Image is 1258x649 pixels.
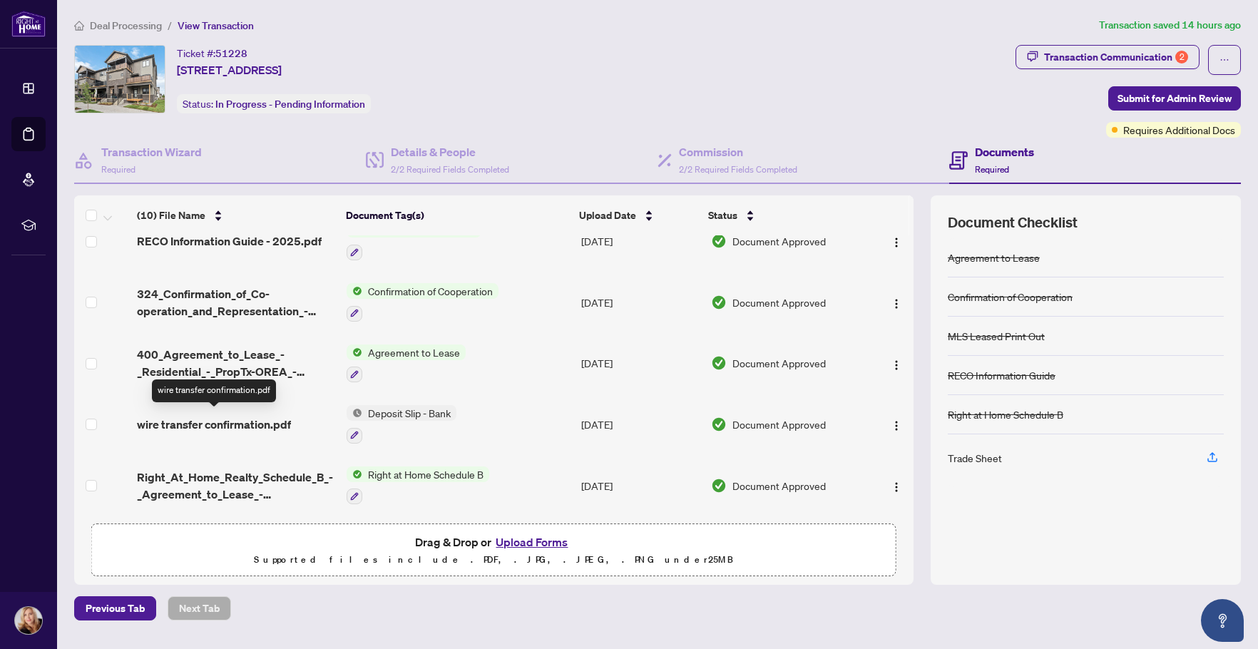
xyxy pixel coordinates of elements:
[101,143,202,160] h4: Transaction Wizard
[74,596,156,620] button: Previous Tab
[215,98,365,111] span: In Progress - Pending Information
[347,344,466,383] button: Status IconAgreement to Lease
[711,478,727,494] img: Document Status
[975,164,1009,175] span: Required
[711,233,727,249] img: Document Status
[347,344,362,360] img: Status Icon
[137,232,322,250] span: RECO Information Guide - 2025.pdf
[1118,87,1232,110] span: Submit for Admin Review
[177,94,371,113] div: Status:
[391,164,509,175] span: 2/2 Required Fields Completed
[177,45,247,61] div: Ticket #:
[576,455,705,516] td: [DATE]
[732,355,826,371] span: Document Approved
[1044,46,1188,68] div: Transaction Communication
[362,283,498,299] span: Confirmation of Cooperation
[885,413,908,436] button: Logo
[347,466,362,482] img: Status Icon
[948,250,1040,265] div: Agreement to Lease
[708,208,737,223] span: Status
[732,233,826,249] span: Document Approved
[340,195,573,235] th: Document Tag(s)
[885,230,908,252] button: Logo
[948,213,1078,232] span: Document Checklist
[347,222,481,260] button: Status IconRECO Information Guide
[168,596,231,620] button: Next Tab
[347,283,362,299] img: Status Icon
[891,359,902,371] img: Logo
[168,17,172,34] li: /
[391,143,509,160] h4: Details & People
[101,164,135,175] span: Required
[101,551,887,568] p: Supported files include .PDF, .JPG, .JPEG, .PNG under 25 MB
[579,208,636,223] span: Upload Date
[137,285,335,320] span: 324_Confirmation_of_Co-operation_and_Representation_-_Tenant_Landlord_-_PropTx-[PERSON_NAME] - Si...
[1175,51,1188,63] div: 2
[711,355,727,371] img: Document Status
[1099,17,1241,34] article: Transaction saved 14 hours ago
[576,333,705,394] td: [DATE]
[74,21,84,31] span: home
[137,416,291,433] span: wire transfer confirmation.pdf
[178,19,254,32] span: View Transaction
[137,469,335,503] span: Right_At_Home_Realty_Schedule_B_-_Agreement_to_Lease_-_Residential_-_Signed__2_ 1.pdf
[347,283,498,322] button: Status IconConfirmation of Cooperation
[1108,86,1241,111] button: Submit for Admin Review
[891,298,902,310] img: Logo
[177,61,282,78] span: [STREET_ADDRESS]
[891,481,902,493] img: Logo
[347,405,362,421] img: Status Icon
[885,474,908,497] button: Logo
[347,466,489,505] button: Status IconRight at Home Schedule B
[948,367,1055,383] div: RECO Information Guide
[885,291,908,314] button: Logo
[1201,599,1244,642] button: Open asap
[92,524,896,577] span: Drag & Drop orUpload FormsSupported files include .PDF, .JPG, .JPEG, .PNG under25MB
[732,417,826,432] span: Document Approved
[491,533,572,551] button: Upload Forms
[711,417,727,432] img: Document Status
[362,405,456,421] span: Deposit Slip - Bank
[711,295,727,310] img: Document Status
[1219,55,1229,65] span: ellipsis
[891,237,902,248] img: Logo
[86,597,145,620] span: Previous Tab
[576,210,705,272] td: [DATE]
[732,478,826,494] span: Document Approved
[1123,122,1235,138] span: Requires Additional Docs
[948,289,1073,305] div: Confirmation of Cooperation
[11,11,46,37] img: logo
[891,420,902,431] img: Logo
[679,164,797,175] span: 2/2 Required Fields Completed
[415,533,572,551] span: Drag & Drop or
[702,195,864,235] th: Status
[152,379,276,402] div: wire transfer confirmation.pdf
[975,143,1034,160] h4: Documents
[75,46,165,113] img: IMG-X12251218_1.jpg
[885,352,908,374] button: Logo
[679,143,797,160] h4: Commission
[362,466,489,482] span: Right at Home Schedule B
[137,208,205,223] span: (10) File Name
[137,346,335,380] span: 400_Agreement_to_Lease_-_Residential_-_PropTx-OREA_-_Signed - Signed 2.pdf
[576,394,705,455] td: [DATE]
[573,195,702,235] th: Upload Date
[732,295,826,310] span: Document Approved
[15,607,42,634] img: Profile Icon
[131,195,340,235] th: (10) File Name
[948,407,1063,422] div: Right at Home Schedule B
[948,450,1002,466] div: Trade Sheet
[576,272,705,333] td: [DATE]
[215,47,247,60] span: 51228
[948,328,1045,344] div: MLS Leased Print Out
[90,19,162,32] span: Deal Processing
[347,405,456,444] button: Status IconDeposit Slip - Bank
[1016,45,1200,69] button: Transaction Communication2
[362,344,466,360] span: Agreement to Lease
